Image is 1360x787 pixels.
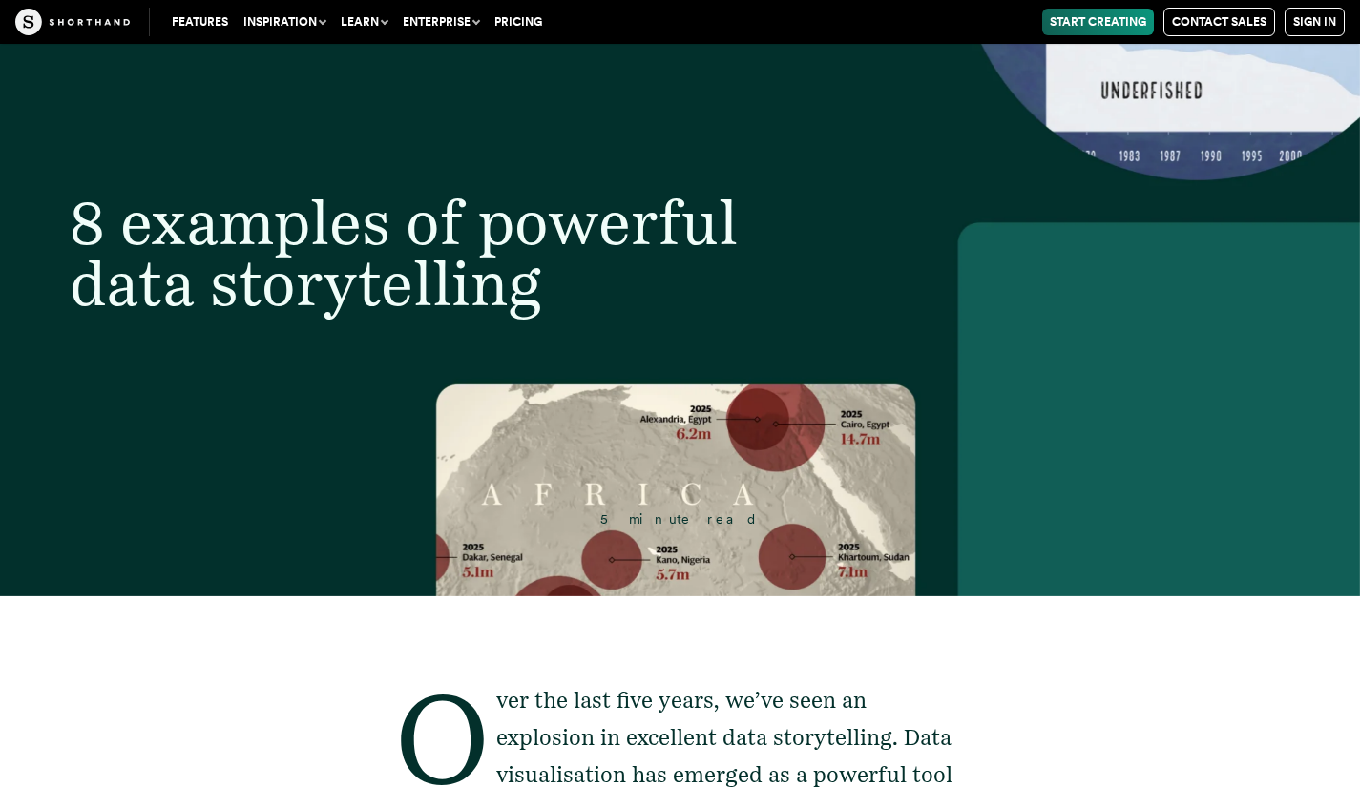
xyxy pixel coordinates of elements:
a: Contact Sales [1163,8,1275,36]
button: Inspiration [236,9,333,35]
span: 8 examples of powerful data storytelling [70,185,738,320]
a: Features [164,9,236,35]
img: The Craft [15,9,130,35]
button: Enterprise [395,9,487,35]
span: 5 minute read [600,511,759,527]
button: Learn [333,9,395,35]
a: Sign in [1285,8,1345,36]
a: Pricing [487,9,550,35]
a: Start Creating [1042,9,1154,35]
